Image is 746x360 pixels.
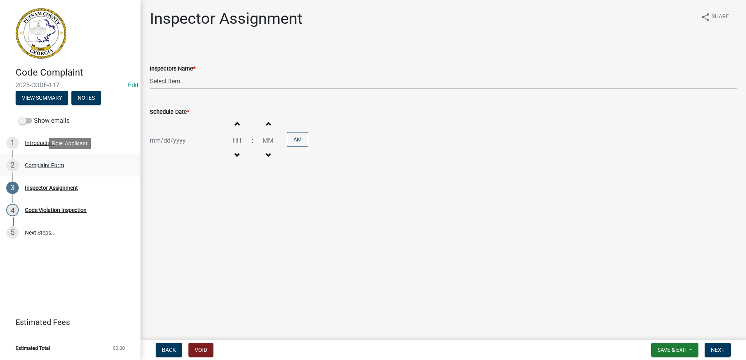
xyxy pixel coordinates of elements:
div: Complaint Form [25,162,64,168]
div: Introduction [25,140,55,146]
input: Minutes [256,132,281,148]
div: : [249,136,256,145]
button: Save & Exit [651,343,698,357]
button: View Summary [16,91,68,105]
span: Save & Exit [657,347,687,353]
button: Next [705,343,731,357]
div: 1 [6,137,19,149]
button: Void [188,343,213,357]
h4: Code Complaint [16,67,134,78]
h1: Inspector Assignment [150,9,302,28]
div: Inspector Assignment [25,185,78,191]
div: 3 [6,182,19,194]
span: $0.00 [113,346,125,351]
div: 2 [6,159,19,171]
span: Next [711,347,725,353]
div: Role: Applicant [49,138,91,149]
img: Putnam County, Georgia [16,8,66,59]
a: Estimated Fees [6,314,128,330]
wm-modal-confirm: Summary [16,95,68,101]
span: Share [712,12,729,22]
span: 2025-CODE-117 [16,81,125,89]
label: Schedule Date [150,109,189,115]
a: Edit [128,81,139,89]
label: Show emails [19,116,69,125]
button: shareShare [694,9,735,25]
div: 5 [6,226,19,239]
label: Inspectors Name [150,66,195,72]
div: Code Violation Inspection [25,207,87,213]
wm-modal-confirm: Edit Application Number [128,81,139,89]
button: AM [287,132,308,147]
input: Hours [224,132,249,148]
wm-modal-confirm: Notes [71,95,101,101]
div: 4 [6,204,19,216]
span: Back [162,347,176,353]
i: share [701,12,710,22]
button: Notes [71,91,101,105]
span: Estimated Total [16,346,50,351]
button: Back [156,343,182,357]
input: mm/dd/yyyy [150,132,221,148]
